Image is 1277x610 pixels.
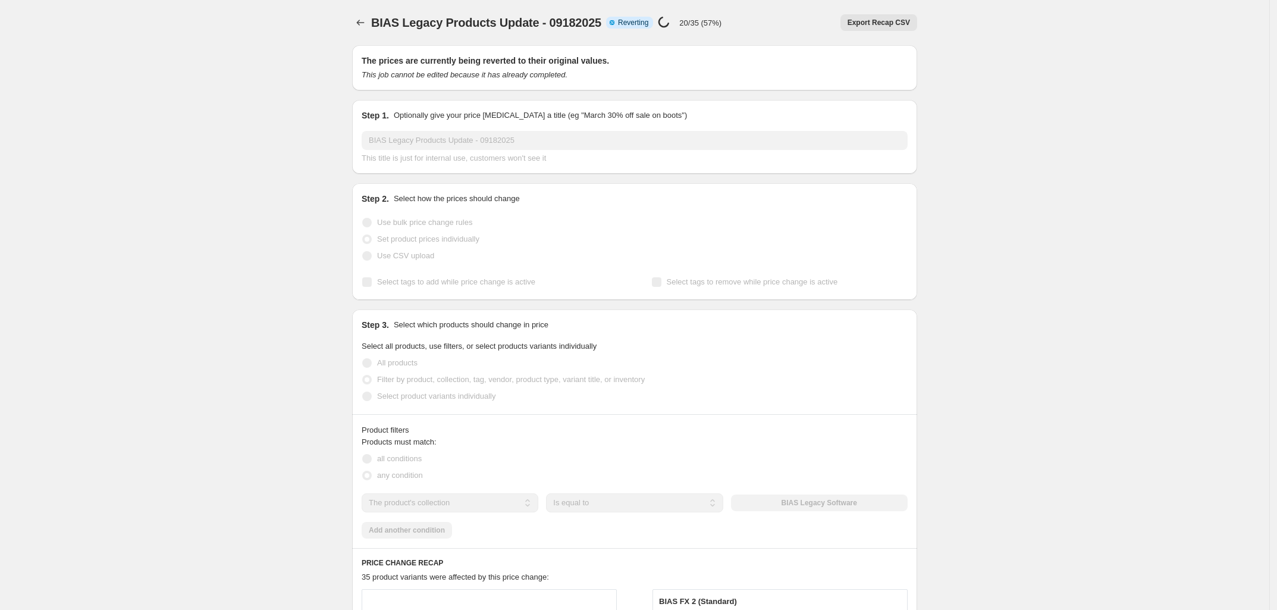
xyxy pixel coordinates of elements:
h6: PRICE CHANGE RECAP [362,558,908,568]
span: BIAS Legacy Products Update - 09182025 [371,16,601,29]
span: all conditions [377,454,422,463]
button: Price change jobs [352,14,369,31]
button: Export Recap CSV [840,14,917,31]
p: 20/35 (57%) [679,18,721,27]
p: Select how the prices should change [394,193,520,205]
h2: Step 3. [362,319,389,331]
div: Product filters [362,424,908,436]
span: Products must match: [362,437,437,446]
span: Export Recap CSV [848,18,910,27]
span: Filter by product, collection, tag, vendor, product type, variant title, or inventory [377,375,645,384]
input: 30% off holiday sale [362,131,908,150]
span: any condition [377,471,423,480]
h2: Step 1. [362,110,389,121]
span: Set product prices individually [377,234,479,243]
h2: Step 2. [362,193,389,205]
p: Select which products should change in price [394,319,548,331]
i: This job cannot be edited because it has already completed. [362,70,567,79]
span: Use CSV upload [377,251,434,260]
span: Select all products, use filters, or select products variants individually [362,342,597,351]
span: Reverting [618,18,648,27]
span: Use bulk price change rules [377,218,472,227]
span: BIAS FX 2 (Standard) [659,597,737,606]
span: 35 product variants were affected by this price change: [362,573,549,581]
h2: The prices are currently being reverted to their original values. [362,55,908,67]
span: Select tags to add while price change is active [377,277,535,286]
p: Optionally give your price [MEDICAL_DATA] a title (eg "March 30% off sale on boots") [394,110,687,121]
span: All products [377,358,418,367]
span: Select tags to remove while price change is active [667,277,838,286]
span: Select product variants individually [377,392,495,401]
span: This title is just for internal use, customers won't see it [362,154,546,162]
